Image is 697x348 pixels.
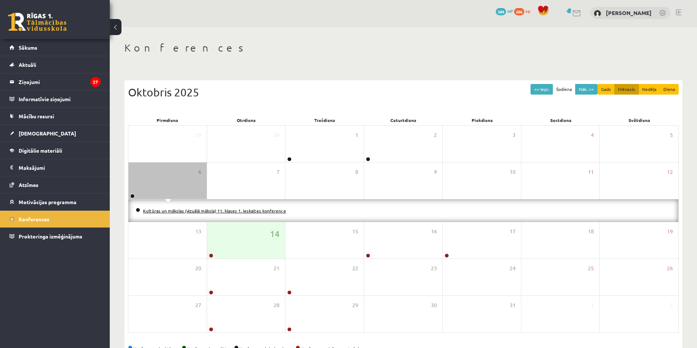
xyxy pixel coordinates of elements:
a: Kultūras un mākslas (vizuālā māksla) 11. klases 1. ieskaites konference [143,208,286,214]
div: Sestdiena [521,115,600,125]
button: Nedēļa [638,84,660,95]
div: Svētdiena [600,115,679,125]
span: 30 [431,301,437,309]
div: Piekdiena [443,115,521,125]
a: Rīgas 1. Tālmācības vidusskola [8,13,67,31]
a: 584 mP [496,8,513,14]
span: 2 [434,131,437,139]
a: Informatīvie ziņojumi [10,91,101,107]
img: Marks Daniels Legzdiņš [594,10,601,17]
span: 31 [510,301,516,309]
span: 12 [667,168,673,176]
span: 6 [198,168,201,176]
a: Digitālie materiāli [10,142,101,159]
span: 17 [510,227,516,236]
span: 5 [670,131,673,139]
span: Atzīmes [19,181,38,188]
span: 28 [274,301,280,309]
span: Aktuāli [19,61,36,68]
span: 1 [591,301,594,309]
a: Atzīmes [10,176,101,193]
span: 15 [352,227,358,236]
span: 29 [195,131,201,139]
a: [PERSON_NAME] [606,9,652,16]
button: << Iepr. [531,84,553,95]
button: Gads [597,84,615,95]
span: 8 [355,168,358,176]
a: Ziņojumi27 [10,73,101,90]
button: Šodiena [552,84,576,95]
legend: Informatīvie ziņojumi [19,91,101,107]
span: 20 [195,264,201,272]
span: 13 [195,227,201,236]
span: 18 [588,227,594,236]
span: 21 [274,264,280,272]
span: 11 [588,168,594,176]
div: Ceturtdiena [364,115,443,125]
span: 30 [274,131,280,139]
span: 25 [588,264,594,272]
div: Trešdiena [285,115,364,125]
legend: Ziņojumi [19,73,101,90]
span: 14 [270,227,280,240]
span: 7 [277,168,280,176]
span: 10 [510,168,516,176]
span: 286 [514,8,524,15]
a: Konferences [10,211,101,227]
span: 19 [667,227,673,236]
div: Oktobris 2025 [128,84,679,100]
a: Proktoringa izmēģinājums [10,228,101,245]
span: Digitālie materiāli [19,147,62,154]
div: Otrdiena [207,115,285,125]
span: 4 [591,131,594,139]
button: Diena [660,84,679,95]
a: Maksājumi [10,159,101,176]
span: 2 [670,301,673,309]
button: Nāk. >> [575,84,597,95]
span: Konferences [19,216,49,222]
a: [DEMOGRAPHIC_DATA] [10,125,101,142]
span: 29 [352,301,358,309]
span: Sākums [19,44,37,51]
span: 23 [431,264,437,272]
span: 1 [355,131,358,139]
a: Motivācijas programma [10,194,101,210]
a: Aktuāli [10,56,101,73]
span: [DEMOGRAPHIC_DATA] [19,130,76,137]
span: mP [507,8,513,14]
h1: Konferences [124,42,682,54]
a: Mācību resursi [10,108,101,125]
span: 22 [352,264,358,272]
span: 24 [510,264,516,272]
span: 27 [195,301,201,309]
span: xp [525,8,530,14]
span: 3 [513,131,516,139]
button: Mēnesis [614,84,639,95]
span: 26 [667,264,673,272]
span: 584 [496,8,506,15]
span: Proktoringa izmēģinājums [19,233,82,240]
span: 9 [434,168,437,176]
span: Mācību resursi [19,113,54,119]
div: Pirmdiena [128,115,207,125]
span: Motivācijas programma [19,199,76,205]
a: 286 xp [514,8,534,14]
span: 16 [431,227,437,236]
legend: Maksājumi [19,159,101,176]
i: 27 [90,77,101,87]
a: Sākums [10,39,101,56]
